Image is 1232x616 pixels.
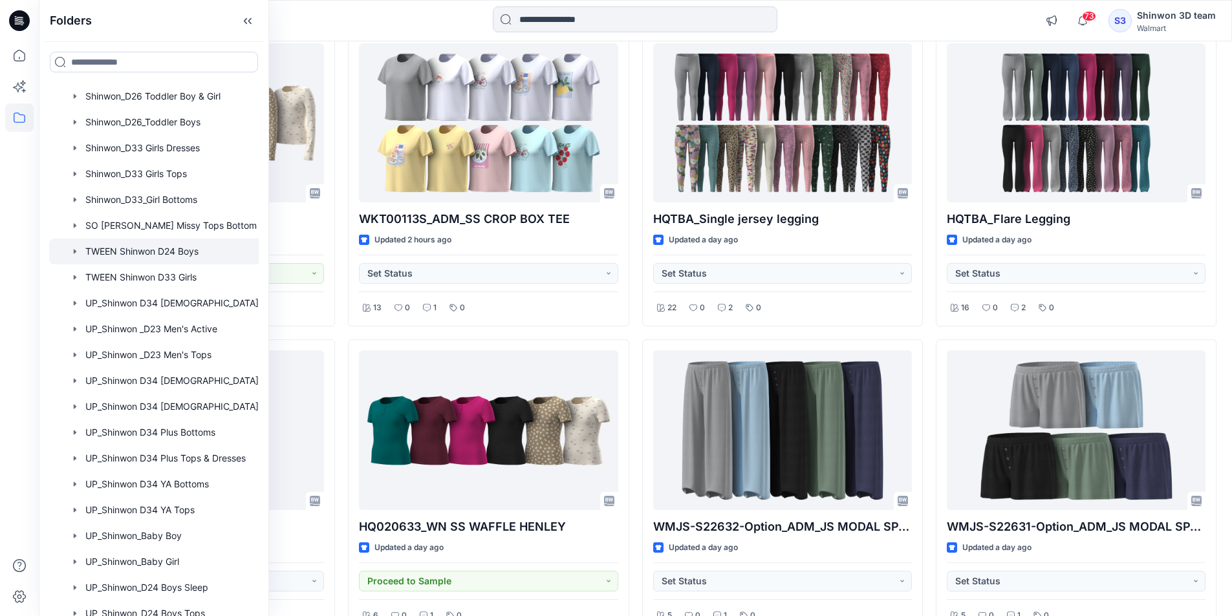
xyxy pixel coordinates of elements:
[756,301,761,315] p: 0
[359,518,618,536] p: HQ020633_WN SS WAFFLE HENLEY
[669,541,738,555] p: Updated a day ago
[460,301,465,315] p: 0
[667,301,676,315] p: 22
[993,301,998,315] p: 0
[359,210,618,228] p: WKT00113S_ADM_SS CROP BOX TEE
[374,541,444,555] p: Updated a day ago
[653,43,912,203] a: HQTBA_Single jersey legging
[669,233,738,247] p: Updated a day ago
[1082,11,1096,21] span: 73
[1021,301,1026,315] p: 2
[700,301,705,315] p: 0
[653,518,912,536] p: WMJS-S22632-Option_ADM_JS MODAL SPAN PANTS
[1137,23,1216,33] div: Walmart
[1049,301,1054,315] p: 0
[1137,8,1216,23] div: Shinwon 3D team
[962,541,1032,555] p: Updated a day ago
[947,210,1205,228] p: HQTBA_Flare Legging
[947,518,1205,536] p: WMJS-S22631-Option_ADM_JS MODAL SPAN SHORTS
[947,43,1205,203] a: HQTBA_Flare Legging
[653,350,912,510] a: WMJS-S22632-Option_ADM_JS MODAL SPAN PANTS
[374,233,451,247] p: Updated 2 hours ago
[433,301,437,315] p: 1
[1108,9,1132,32] div: S3
[961,301,969,315] p: 16
[947,350,1205,510] a: WMJS-S22631-Option_ADM_JS MODAL SPAN SHORTS
[405,301,410,315] p: 0
[962,233,1032,247] p: Updated a day ago
[359,350,618,510] a: HQ020633_WN SS WAFFLE HENLEY
[653,210,912,228] p: HQTBA_Single jersey legging
[373,301,382,315] p: 13
[728,301,733,315] p: 2
[359,43,618,203] a: WKT00113S_ADM_SS CROP BOX TEE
